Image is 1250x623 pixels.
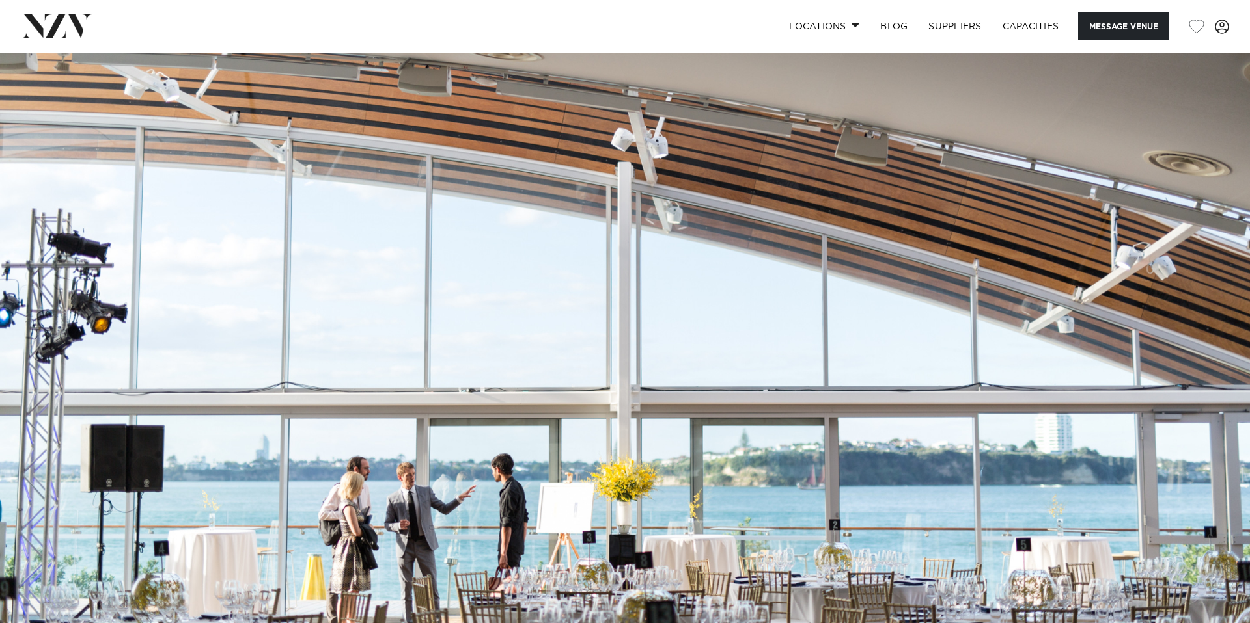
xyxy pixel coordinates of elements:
[870,12,918,40] a: BLOG
[1078,12,1169,40] button: Message Venue
[779,12,870,40] a: Locations
[21,14,92,38] img: nzv-logo.png
[992,12,1070,40] a: Capacities
[918,12,992,40] a: SUPPLIERS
